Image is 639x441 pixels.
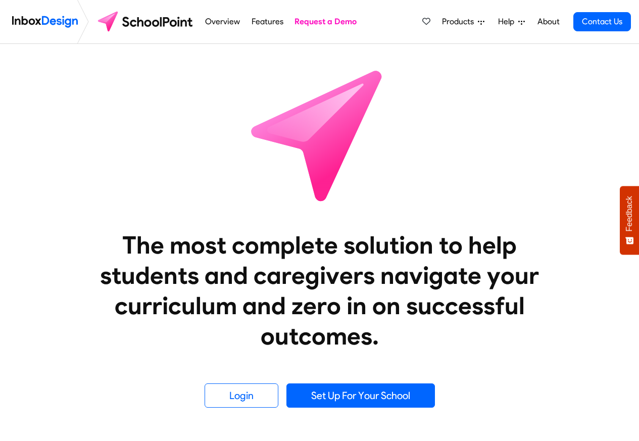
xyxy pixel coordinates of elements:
[620,186,639,255] button: Feedback - Show survey
[625,196,634,231] span: Feedback
[494,12,529,32] a: Help
[442,16,478,28] span: Products
[205,383,278,408] a: Login
[286,383,435,408] a: Set Up For Your School
[203,12,243,32] a: Overview
[249,12,286,32] a: Features
[80,230,560,351] heading: The most complete solution to help students and caregivers navigate your curriculum and zero in o...
[534,12,562,32] a: About
[498,16,518,28] span: Help
[229,44,411,226] img: icon_schoolpoint.svg
[292,12,360,32] a: Request a Demo
[93,10,200,34] img: schoolpoint logo
[438,12,488,32] a: Products
[573,12,631,31] a: Contact Us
